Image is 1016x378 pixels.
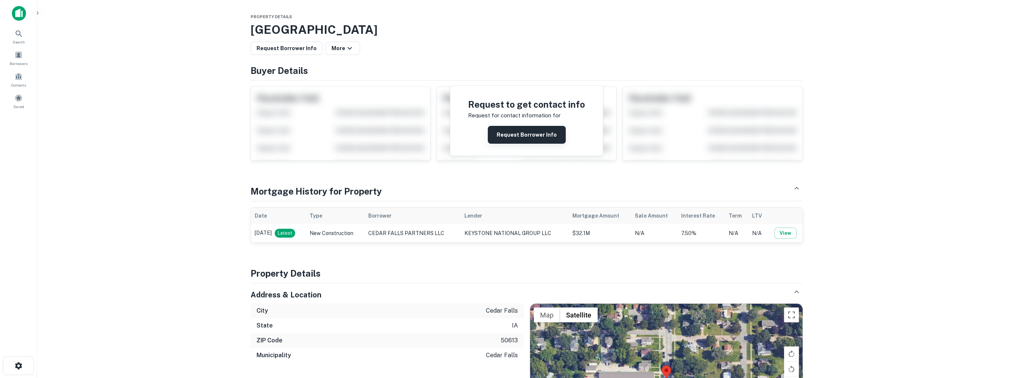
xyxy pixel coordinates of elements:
h4: Buyer Details [251,64,803,77]
a: Search [2,26,35,46]
h5: Address & Location [251,289,321,300]
th: Type [306,208,365,224]
p: ia [512,321,518,330]
span: Contacts [11,82,26,88]
button: Rotate map clockwise [784,346,799,361]
th: Term [725,208,748,224]
th: Sale Amount [631,208,677,224]
td: N/A [748,224,768,242]
h4: Request to get contact info [468,98,585,111]
button: Toggle fullscreen view [784,307,799,322]
p: 50613 [501,336,518,345]
h6: Municipality [257,351,291,360]
h6: State [257,321,273,330]
h4: Mortgage History for Property [251,185,382,198]
th: Mortgage Amount [569,208,631,224]
img: capitalize-icon.png [12,6,26,21]
button: Show street map [534,307,560,322]
button: Request Borrower Info [488,126,566,144]
td: CEDAR FALLS PARTNERS LLC [365,224,460,242]
th: Date [251,208,306,224]
td: N/A [725,224,748,242]
a: Contacts [2,69,35,89]
h6: City [257,306,268,315]
td: 7.50% [677,224,725,242]
h4: Property Details [251,267,803,280]
button: Show satellite imagery [560,307,598,322]
td: N/A [631,224,677,242]
button: Rotate map counterclockwise [784,362,799,377]
th: Lender [460,208,569,224]
span: Property Details [251,14,292,19]
span: Latest [275,229,295,237]
button: View [774,228,797,239]
a: Saved [2,91,35,111]
p: cedar falls [486,351,518,360]
p: Request for contact information for [468,111,561,120]
td: $32.1M [569,224,631,242]
h3: [GEOGRAPHIC_DATA] [251,21,803,39]
span: Search [13,39,25,45]
button: More [326,42,360,55]
h6: ZIP Code [257,336,282,345]
a: Borrowers [2,48,35,68]
span: Borrowers [10,61,27,66]
th: LTV [748,208,768,224]
span: Saved [13,104,24,110]
td: KEYSTONE NATIONAL GROUP LLC [460,224,569,242]
td: [DATE] [251,224,306,242]
th: Interest Rate [677,208,725,224]
th: Borrower [365,208,460,224]
iframe: Chat Widget [979,319,1016,354]
button: Request Borrower Info [251,42,323,55]
td: New Construction [306,224,365,242]
p: cedar falls [486,306,518,315]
